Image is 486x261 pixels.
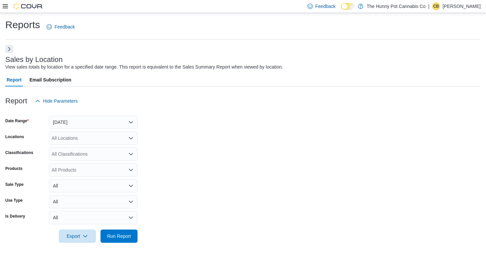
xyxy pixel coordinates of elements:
span: Feedback [55,24,75,30]
span: Report [7,73,21,86]
p: [PERSON_NAME] [443,2,481,10]
h1: Reports [5,18,40,31]
button: [DATE] [49,116,138,129]
label: Date Range [5,118,29,124]
span: Email Subscription [29,73,71,86]
span: CB [433,2,439,10]
div: View sales totals by location for a specified date range. This report is equivalent to the Sales ... [5,64,283,71]
p: | [428,2,429,10]
label: Classifications [5,150,33,155]
label: Use Type [5,198,22,203]
span: Export [63,230,92,243]
button: Open list of options [128,167,134,173]
button: Hide Parameters [32,94,80,108]
span: Run Report [107,233,131,239]
label: Sale Type [5,182,23,187]
a: Feedback [44,20,77,33]
button: Open list of options [128,135,134,141]
button: All [49,211,138,224]
button: All [49,195,138,208]
h3: Report [5,97,27,105]
span: Hide Parameters [43,98,78,104]
button: All [49,179,138,192]
input: Dark Mode [341,3,355,10]
h3: Sales by Location [5,56,63,64]
label: Products [5,166,22,171]
button: Export [59,230,96,243]
button: Open list of options [128,151,134,157]
label: Locations [5,134,24,139]
img: Cova [13,3,43,10]
span: Feedback [315,3,336,10]
div: Christina Brown [432,2,440,10]
button: Next [5,45,13,53]
button: Run Report [101,230,138,243]
p: The Hunny Pot Cannabis Co [367,2,425,10]
label: Is Delivery [5,214,25,219]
